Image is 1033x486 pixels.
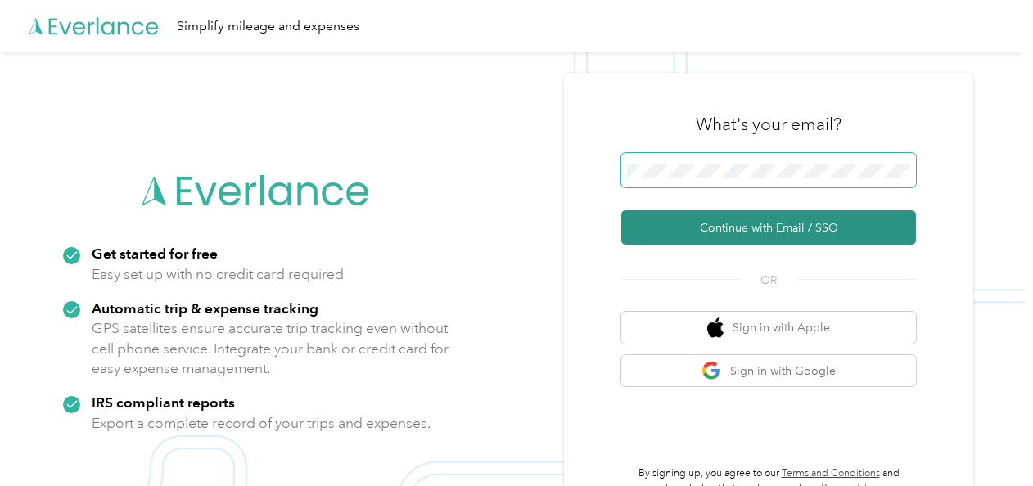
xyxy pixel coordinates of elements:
button: apple logoSign in with Apple [621,312,916,344]
button: Continue with Email / SSO [621,210,916,245]
h3: What's your email? [696,113,841,136]
strong: Get started for free [92,245,218,262]
span: OR [740,272,797,289]
strong: Automatic trip & expense tracking [92,299,318,317]
p: GPS satellites ensure accurate trip tracking even without cell phone service. Integrate your bank... [92,318,449,379]
button: google logoSign in with Google [621,355,916,387]
div: Simplify mileage and expenses [177,16,359,37]
strong: IRS compliant reports [92,394,235,411]
img: google logo [701,361,722,381]
p: Export a complete record of your trips and expenses. [92,413,431,434]
a: Terms and Conditions [782,467,880,479]
img: apple logo [707,317,724,338]
p: Easy set up with no credit card required [92,264,344,285]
